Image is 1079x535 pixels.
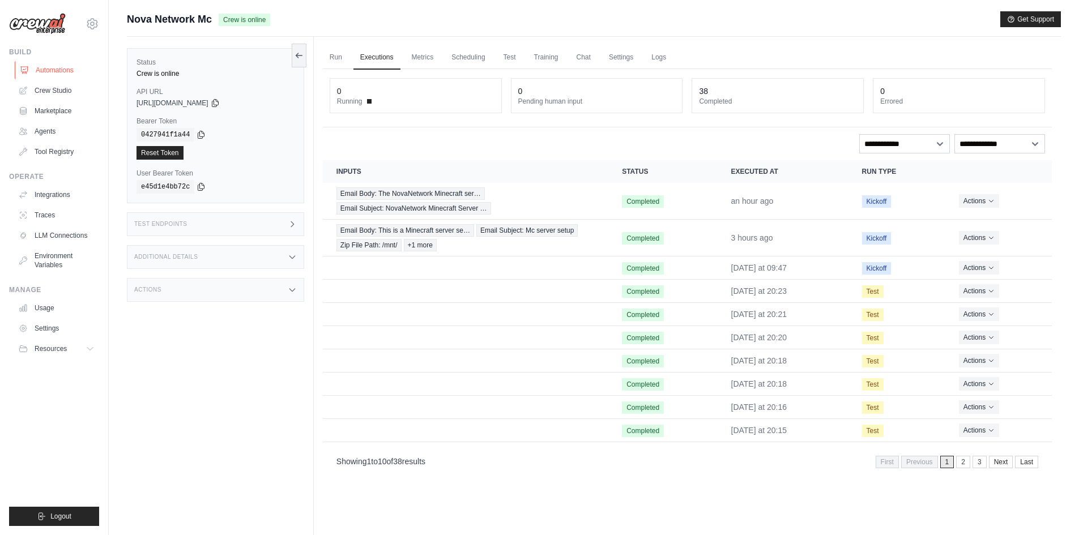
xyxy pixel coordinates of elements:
section: Crew executions table [323,160,1052,476]
div: 38 [699,85,708,97]
span: Previous [901,456,938,468]
span: First [876,456,899,468]
a: Executions [353,46,400,70]
a: Training [527,46,565,70]
h3: Test Endpoints [134,221,187,228]
label: Bearer Token [137,117,295,126]
button: Logout [9,507,99,526]
a: Reset Token [137,146,184,160]
h3: Additional Details [134,254,198,260]
span: Kickoff [862,232,892,245]
a: Metrics [405,46,441,70]
div: Manage [9,285,99,294]
time: August 31, 2025 at 20:18 CEST [731,379,787,388]
th: Executed at [718,160,848,183]
span: Test [862,355,884,367]
span: Completed [622,425,664,437]
time: September 1, 2025 at 09:47 CEST [731,263,787,272]
button: Resources [14,340,99,358]
div: 0 [337,85,342,97]
span: Test [862,378,884,391]
time: August 31, 2025 at 20:23 CEST [731,286,787,296]
span: Completed [622,309,664,321]
time: August 31, 2025 at 20:21 CEST [731,310,787,319]
time: September 2, 2025 at 18:29 CEST [731,233,773,242]
span: Completed [622,401,664,414]
span: 38 [393,457,402,466]
span: Test [862,285,884,298]
a: Environment Variables [14,247,99,274]
dt: Errored [880,97,1038,106]
label: User Bearer Token [137,169,295,178]
span: Email Subject: NovaNetwork Minecraft Server … [336,202,491,215]
span: +1 more [404,239,437,251]
a: Traces [14,206,99,224]
a: Marketplace [14,102,99,120]
span: Completed [622,378,664,391]
nav: Pagination [876,456,1038,468]
button: Actions for execution [959,423,999,437]
a: Next [989,456,1013,468]
a: Scheduling [445,46,492,70]
a: Crew Studio [14,82,99,100]
span: Test [862,332,884,344]
span: 1 [940,456,954,468]
span: Completed [622,262,664,275]
div: Operate [9,172,99,181]
dt: Pending human input [518,97,676,106]
a: Logs [645,46,673,70]
a: Automations [15,61,100,79]
a: Settings [602,46,640,70]
a: Test [497,46,523,70]
span: Zip File Path: /mnt/ [336,239,402,251]
span: Email Subject: Mc server setup [476,224,578,237]
button: Actions for execution [959,400,999,414]
time: August 31, 2025 at 20:15 CEST [731,426,787,435]
code: e45d1e4bb72c [137,180,194,194]
span: Test [862,309,884,321]
span: Resources [35,344,67,353]
span: Completed [622,332,664,344]
span: Email Body: The NovaNetwork Minecraft ser… [336,187,485,200]
th: Inputs [323,160,608,183]
code: 0427941f1a44 [137,128,194,142]
a: Chat [570,46,598,70]
p: Showing to of results [336,456,425,467]
th: Status [608,160,717,183]
span: Nova Network Mc [127,11,212,27]
span: Test [862,401,884,414]
button: Actions for execution [959,284,999,298]
img: Logo [9,13,66,35]
div: Build [9,48,99,57]
button: Actions for execution [959,261,999,275]
time: August 31, 2025 at 20:18 CEST [731,356,787,365]
span: Kickoff [862,195,892,208]
a: 2 [956,456,970,468]
a: Integrations [14,186,99,204]
span: Test [862,425,884,437]
span: Completed [622,285,664,298]
label: Status [137,58,295,67]
a: 3 [973,456,987,468]
button: Actions for execution [959,331,999,344]
span: Crew is online [219,14,270,26]
span: Completed [622,232,664,245]
a: Tool Registry [14,143,99,161]
span: 10 [378,457,387,466]
button: Actions for execution [959,307,999,321]
div: 0 [518,85,523,97]
button: Actions for execution [959,377,999,391]
a: View execution details for Email Body [336,187,595,215]
a: View execution details for Email Body [336,224,595,251]
button: Actions for execution [959,231,999,245]
a: Last [1015,456,1038,468]
a: Usage [14,299,99,317]
span: Email Body: This is a Minecraft server se… [336,224,474,237]
span: 1 [367,457,372,466]
span: Logout [50,512,71,521]
span: Completed [622,195,664,208]
label: API URL [137,87,295,96]
div: Crew is online [137,69,295,78]
time: August 31, 2025 at 20:16 CEST [731,403,787,412]
button: Get Support [1000,11,1061,27]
